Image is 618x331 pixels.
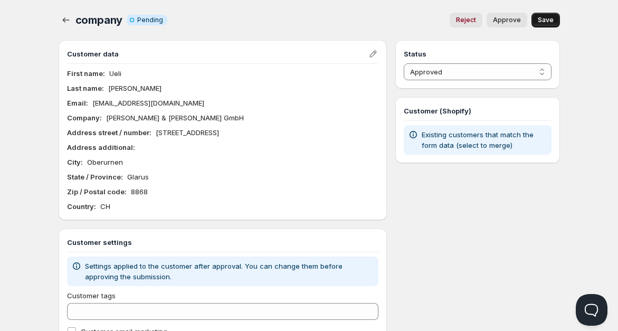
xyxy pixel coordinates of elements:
[156,127,219,138] p: [STREET_ADDRESS]
[576,294,607,326] iframe: Help Scout Beacon - Open
[67,114,102,122] b: Company :
[85,261,375,282] p: Settings applied to the customer after approval. You can change them before approving the submiss...
[67,99,88,107] b: Email :
[366,46,381,61] button: Edit
[127,172,149,182] p: Glarus
[67,128,151,137] b: Address street / number :
[67,84,104,92] b: Last name :
[100,201,110,212] p: CH
[493,16,521,24] span: Approve
[92,98,204,108] p: [EMAIL_ADDRESS][DOMAIN_NAME]
[67,158,83,166] b: City :
[75,14,123,26] span: company
[67,69,105,78] b: First name :
[67,291,116,300] span: Customer tags
[67,202,96,211] b: Country :
[106,112,244,123] p: [PERSON_NAME] & [PERSON_NAME] GmbH
[450,13,482,27] button: Reject
[531,13,560,27] button: Save
[109,68,121,79] p: Ueli
[67,49,368,59] h3: Customer data
[108,83,161,93] p: [PERSON_NAME]
[87,157,123,167] p: Oberurnen
[131,186,148,197] p: 8868
[404,49,551,59] h3: Status
[67,237,379,248] h3: Customer settings
[422,129,547,150] p: Existing customers that match the form data (select to merge)
[67,173,123,181] b: State / Province :
[67,187,127,196] b: Zip / Postal code :
[456,16,476,24] span: Reject
[487,13,527,27] button: Approve
[404,106,551,116] h3: Customer (Shopify)
[67,143,135,152] b: Address additional :
[137,16,163,24] span: Pending
[538,16,554,24] span: Save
